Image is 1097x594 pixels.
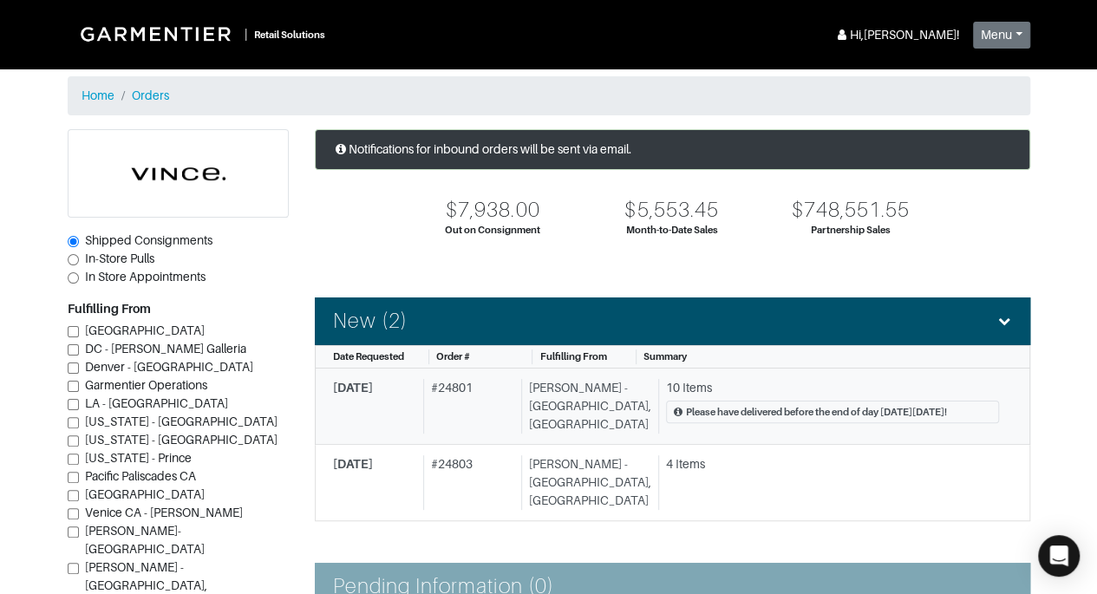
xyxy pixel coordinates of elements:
[85,451,192,465] span: [US_STATE] - Prince
[68,490,79,501] input: [GEOGRAPHIC_DATA]
[68,326,79,337] input: [GEOGRAPHIC_DATA]
[68,472,79,483] input: Pacific Paliscades CA
[68,417,79,428] input: [US_STATE] - [GEOGRAPHIC_DATA]
[85,378,207,392] span: Garmentier Operations
[85,270,206,284] span: In Store Appointments
[68,435,79,447] input: [US_STATE] - [GEOGRAPHIC_DATA]
[423,379,514,434] div: # 24801
[436,351,470,362] span: Order #
[423,455,514,510] div: # 24803
[85,251,154,265] span: In-Store Pulls
[686,405,947,420] div: Please have delivered before the end of day [DATE][DATE]!
[333,381,373,395] span: [DATE]
[521,379,651,434] div: [PERSON_NAME] - [GEOGRAPHIC_DATA], [GEOGRAPHIC_DATA]
[68,300,151,318] label: Fulfilling From
[68,76,1030,115] nav: breadcrumb
[85,433,278,447] span: [US_STATE] - [GEOGRAPHIC_DATA]
[85,487,205,501] span: [GEOGRAPHIC_DATA]
[643,351,687,362] span: Summary
[132,88,169,102] a: Orders
[254,29,325,40] small: Retail Solutions
[85,342,246,356] span: DC - [PERSON_NAME] Galleria
[82,88,114,102] a: Home
[445,223,540,238] div: Out on Consignment
[68,454,79,465] input: [US_STATE] - Prince
[68,563,79,574] input: [PERSON_NAME] - [GEOGRAPHIC_DATA], [GEOGRAPHIC_DATA]
[446,198,539,223] div: $7,938.00
[85,396,228,410] span: LA - [GEOGRAPHIC_DATA]
[85,233,212,247] span: Shipped Consignments
[68,272,79,284] input: In Store Appointments
[245,25,247,43] div: |
[834,26,959,44] div: Hi, [PERSON_NAME] !
[333,309,408,334] h4: New (2)
[71,17,245,50] img: Garmentier
[68,254,79,265] input: In-Store Pulls
[973,22,1030,49] button: Menu
[791,198,910,223] div: $748,551.55
[85,414,278,428] span: [US_STATE] - [GEOGRAPHIC_DATA]
[626,223,718,238] div: Month-to-Date Sales
[624,198,718,223] div: $5,553.45
[68,508,79,519] input: Venice CA - [PERSON_NAME]
[333,457,373,471] span: [DATE]
[68,526,79,538] input: [PERSON_NAME]-[GEOGRAPHIC_DATA]
[85,360,253,374] span: Denver - [GEOGRAPHIC_DATA]
[666,455,999,473] div: 4 Items
[315,129,1030,170] div: Notifications for inbound orders will be sent via email.
[521,455,651,510] div: [PERSON_NAME] - [GEOGRAPHIC_DATA], [GEOGRAPHIC_DATA]
[333,351,404,362] span: Date Requested
[666,379,999,397] div: 10 Items
[68,381,79,392] input: Garmentier Operations
[68,236,79,247] input: Shipped Consignments
[811,223,890,238] div: Partnership Sales
[68,344,79,356] input: DC - [PERSON_NAME] Galleria
[68,362,79,374] input: Denver - [GEOGRAPHIC_DATA]
[85,506,243,519] span: Venice CA - [PERSON_NAME]
[68,14,332,54] a: |Retail Solutions
[85,323,205,337] span: [GEOGRAPHIC_DATA]
[539,351,606,362] span: Fulfilling From
[68,399,79,410] input: LA - [GEOGRAPHIC_DATA]
[85,469,196,483] span: Pacific Paliscades CA
[69,130,288,217] img: cyAkLTq7csKWtL9WARqkkVaF.png
[85,524,205,556] span: [PERSON_NAME]-[GEOGRAPHIC_DATA]
[1038,535,1080,577] div: Open Intercom Messenger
